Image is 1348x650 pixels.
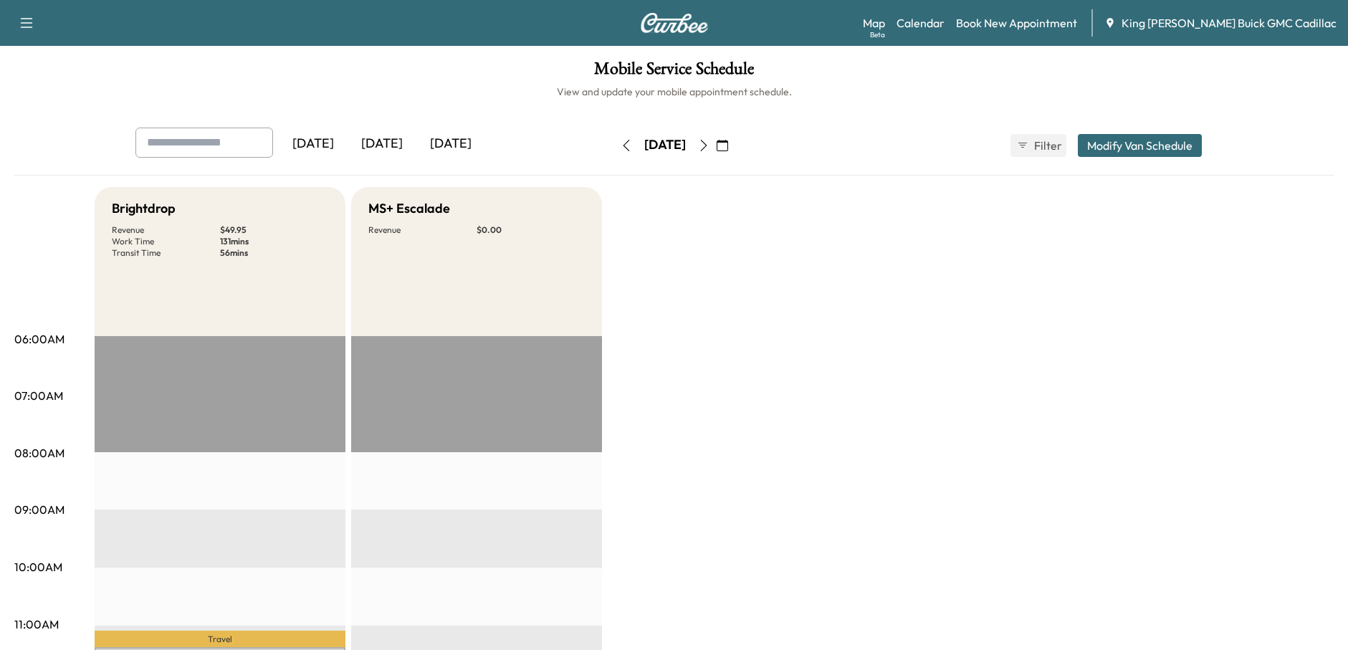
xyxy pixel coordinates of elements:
[279,128,348,161] div: [DATE]
[368,224,477,236] p: Revenue
[95,631,345,647] p: Travel
[112,236,220,247] p: Work Time
[416,128,485,161] div: [DATE]
[112,224,220,236] p: Revenue
[220,247,328,259] p: 56 mins
[220,224,328,236] p: $ 49.95
[112,199,176,219] h5: Brightdrop
[477,224,585,236] p: $ 0.00
[14,330,64,348] p: 06:00AM
[870,29,885,40] div: Beta
[956,14,1077,32] a: Book New Appointment
[112,247,220,259] p: Transit Time
[14,558,62,575] p: 10:00AM
[14,85,1334,99] h6: View and update your mobile appointment schedule.
[14,616,59,633] p: 11:00AM
[1078,134,1202,157] button: Modify Van Schedule
[863,14,885,32] a: MapBeta
[640,13,709,33] img: Curbee Logo
[348,128,416,161] div: [DATE]
[368,199,450,219] h5: MS+ Escalade
[1010,134,1066,157] button: Filter
[14,501,64,518] p: 09:00AM
[1034,137,1060,154] span: Filter
[220,236,328,247] p: 131 mins
[14,444,64,462] p: 08:00AM
[1122,14,1337,32] span: King [PERSON_NAME] Buick GMC Cadillac
[644,136,686,154] div: [DATE]
[14,60,1334,85] h1: Mobile Service Schedule
[897,14,945,32] a: Calendar
[14,387,63,404] p: 07:00AM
